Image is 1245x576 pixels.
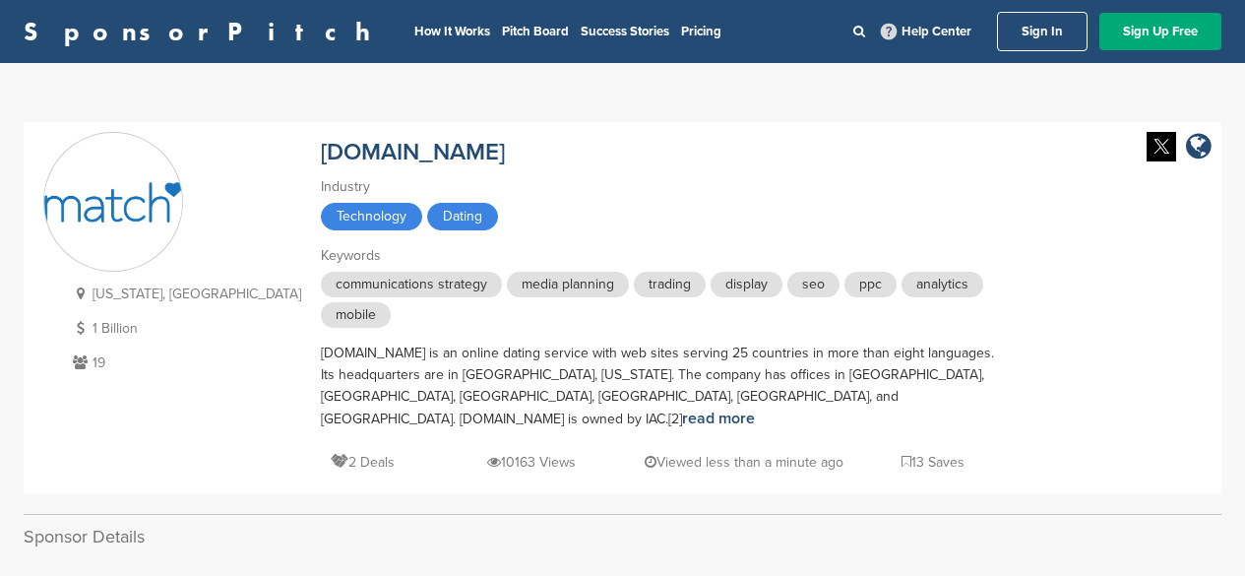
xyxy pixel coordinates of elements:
[331,450,395,475] p: 2 Deals
[68,282,301,306] p: [US_STATE], [GEOGRAPHIC_DATA]
[68,316,301,341] p: 1 Billion
[1099,13,1221,50] a: Sign Up Free
[321,302,391,328] span: mobile
[24,19,383,44] a: SponsorPitch
[902,450,965,475] p: 13 Saves
[44,182,182,223] img: Sponsorpitch & Match.com
[645,450,843,475] p: Viewed less than a minute ago
[414,24,490,39] a: How It Works
[321,245,1010,267] div: Keywords
[68,351,301,375] p: 19
[1186,132,1212,164] a: company link
[711,272,782,297] span: display
[634,272,706,297] span: trading
[681,24,721,39] a: Pricing
[581,24,669,39] a: Success Stories
[321,203,422,230] span: Technology
[321,138,505,166] a: [DOMAIN_NAME]
[787,272,840,297] span: seo
[427,203,498,230] span: Dating
[24,524,1221,550] h2: Sponsor Details
[844,272,897,297] span: ppc
[321,343,1010,430] div: [DOMAIN_NAME] is an online dating service with web sites serving 25 countries in more than eight ...
[1147,132,1176,161] img: Twitter white
[682,409,755,428] a: read more
[902,272,983,297] span: analytics
[877,20,975,43] a: Help Center
[997,12,1088,51] a: Sign In
[502,24,569,39] a: Pitch Board
[321,176,1010,198] div: Industry
[321,272,502,297] span: communications strategy
[507,272,629,297] span: media planning
[487,450,576,475] p: 10163 Views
